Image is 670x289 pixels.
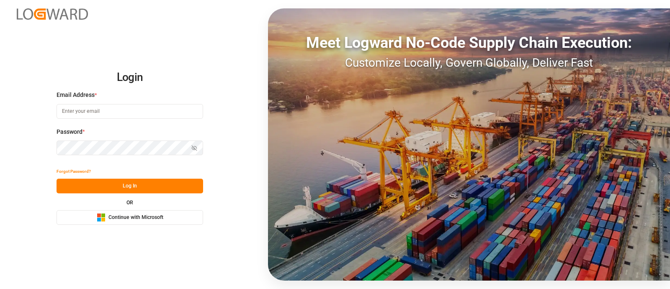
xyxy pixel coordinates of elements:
[108,214,163,221] span: Continue with Microsoft
[57,104,203,119] input: Enter your email
[268,54,670,72] div: Customize Locally, Govern Globally, Deliver Fast
[57,91,95,99] span: Email Address
[57,179,203,193] button: Log In
[126,200,133,205] small: OR
[268,31,670,54] div: Meet Logward No-Code Supply Chain Execution:
[57,210,203,225] button: Continue with Microsoft
[17,8,88,20] img: Logward_new_orange.png
[57,64,203,91] h2: Login
[57,164,91,179] button: Forgot Password?
[57,128,82,136] span: Password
